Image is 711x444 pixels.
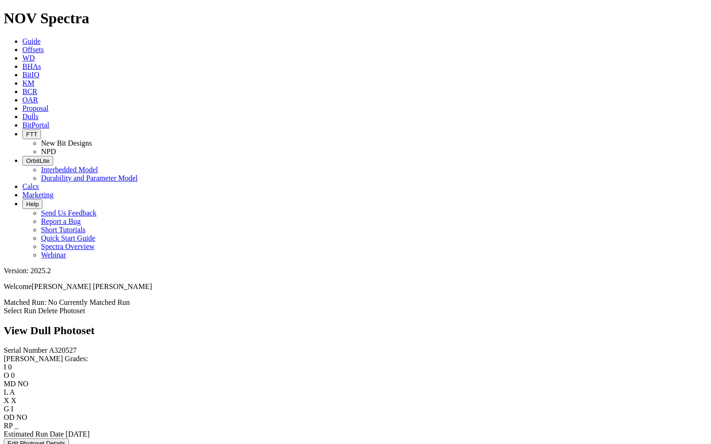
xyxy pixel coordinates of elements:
label: MD [4,380,16,388]
a: Offsets [22,46,44,54]
label: X [4,397,9,404]
a: KM [22,79,34,87]
button: FTT [22,129,41,139]
span: _ [14,422,18,430]
a: NPD [41,148,56,155]
h1: NOV Spectra [4,10,707,27]
a: Select Run [4,307,36,315]
a: Interbedded Model [41,166,98,174]
span: Matched Run: [4,298,46,306]
p: Welcome [4,283,707,291]
span: [DATE] [66,430,90,438]
span: X [11,397,17,404]
a: BitPortal [22,121,49,129]
a: OAR [22,96,38,104]
a: Short Tutorials [41,226,86,234]
a: Quick Start Guide [41,234,95,242]
div: Version: 2025.2 [4,267,707,275]
a: BHAs [22,62,41,70]
div: [PERSON_NAME] Grades: [4,355,707,363]
a: Proposal [22,104,48,112]
label: Serial Number [4,346,48,354]
h2: View Dull Photoset [4,324,707,337]
span: A320527 [49,346,77,354]
a: Guide [22,37,41,45]
label: OD [4,413,14,421]
button: OrbitLite [22,156,53,166]
span: 0 [11,371,15,379]
a: Delete Photoset [38,307,85,315]
a: Durability and Parameter Model [41,174,138,182]
span: 0 [8,363,12,371]
label: G [4,405,9,413]
span: NO [18,380,28,388]
a: BCR [22,87,37,95]
label: I [4,363,6,371]
a: Dulls [22,113,39,121]
a: Report a Bug [41,217,81,225]
label: Estimated Run Date [4,430,64,438]
span: [PERSON_NAME] [PERSON_NAME] [32,283,152,290]
label: RP [4,422,13,430]
a: Spectra Overview [41,242,95,250]
a: Calcs [22,182,39,190]
button: Help [22,199,42,209]
span: FTT [26,131,37,138]
span: I [11,405,14,413]
span: OrbitLite [26,157,49,164]
label: O [4,371,9,379]
span: A [9,388,15,396]
a: BitIQ [22,71,39,79]
a: Send Us Feedback [41,209,96,217]
span: NO [16,413,27,421]
span: No Currently Matched Run [48,298,130,306]
a: Marketing [22,191,54,199]
a: New Bit Designs [41,139,92,147]
a: WD [22,54,35,62]
label: L [4,388,8,396]
a: Webinar [41,251,66,259]
span: Help [26,201,39,208]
